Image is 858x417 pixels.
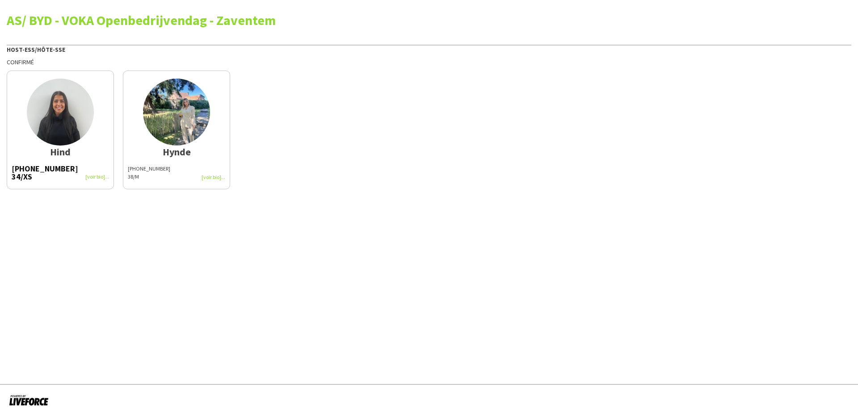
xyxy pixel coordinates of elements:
img: thumb-6852e18f85001.jpeg [143,79,210,146]
span: [PHONE_NUMBER] [12,163,78,174]
span: 34/XS [12,171,32,182]
div: Confirmé [7,58,851,66]
div: Hynde [128,148,225,156]
div: AS/ BYD - VOKA Openbedrijvendag - Zaventem [7,13,851,27]
div: Hind [12,148,109,156]
span: [PHONE_NUMBER] 38/M [128,165,170,180]
div: Host-ess/Hôte-sse [7,45,851,54]
img: thumb-1683715107645b7423cedad.jpg [27,79,94,146]
img: Propulsé par Liveforce [9,394,49,406]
